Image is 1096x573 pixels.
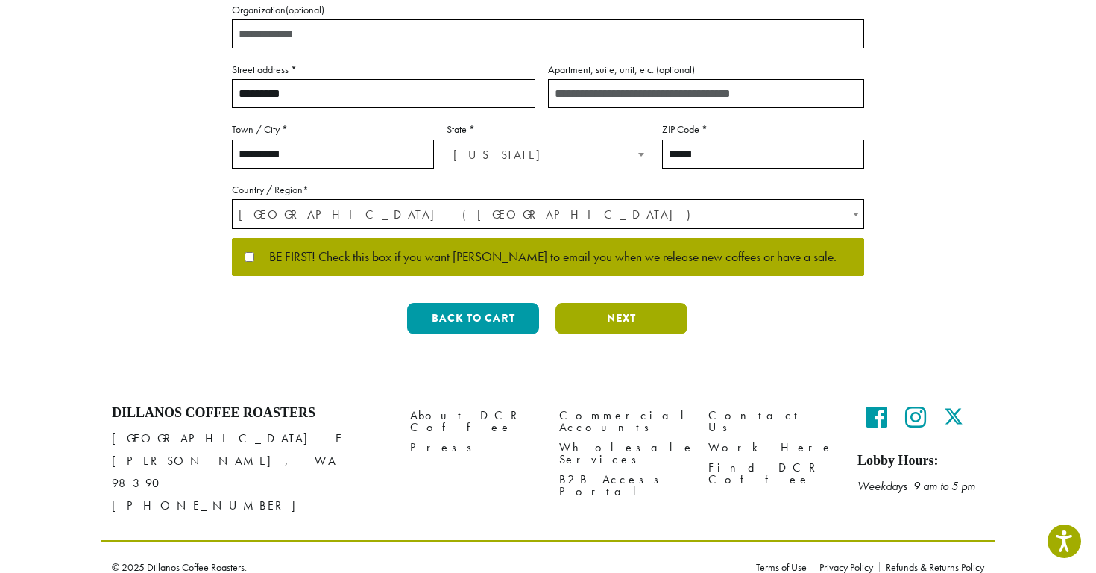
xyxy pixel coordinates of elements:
span: Country / Region [232,199,864,229]
h4: Dillanos Coffee Roasters [112,405,388,422]
a: B2B Access Portal [559,470,686,502]
span: (optional) [286,3,324,16]
a: Refunds & Returns Policy [879,562,984,572]
a: Find DCR Coffee [708,458,835,490]
h5: Lobby Hours: [857,453,984,469]
em: Weekdays 9 am to 5 pm [857,478,975,494]
label: Organization [232,1,864,19]
a: Terms of Use [756,562,813,572]
label: ZIP Code [662,120,864,139]
button: Back to cart [407,303,539,334]
span: BE FIRST! Check this box if you want [PERSON_NAME] to email you when we release new coffees or ha... [254,251,837,264]
span: United States (US) [233,200,863,229]
a: Contact Us [708,405,835,437]
span: (optional) [656,63,695,76]
label: Apartment, suite, unit, etc. [548,60,864,79]
a: Press [410,438,537,458]
a: About DCR Coffee [410,405,537,437]
p: © 2025 Dillanos Coffee Roasters. [112,562,734,572]
p: [GEOGRAPHIC_DATA] E [PERSON_NAME], WA 98390 [PHONE_NUMBER] [112,428,388,517]
button: Next [555,303,687,334]
input: BE FIRST! Check this box if you want [PERSON_NAME] to email you when we release new coffees or ha... [245,252,254,262]
span: State [447,140,649,169]
label: Street address [232,60,535,79]
a: Wholesale Services [559,438,686,470]
label: Town / City [232,120,434,139]
span: Washington [447,140,648,169]
label: State [447,120,649,139]
a: Privacy Policy [813,562,879,572]
a: Work Here [708,438,835,458]
a: Commercial Accounts [559,405,686,437]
